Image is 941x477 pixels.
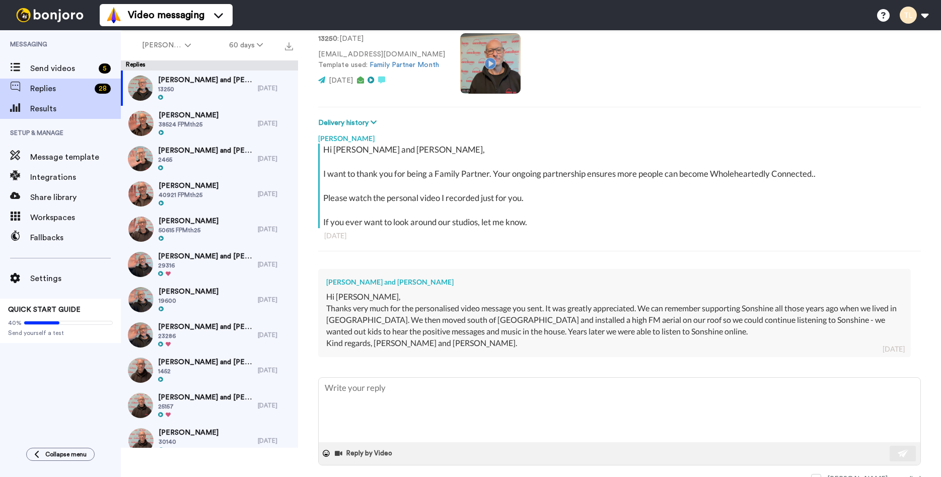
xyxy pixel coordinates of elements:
div: Hi [PERSON_NAME], [326,291,903,303]
button: [PERSON_NAME] [123,36,210,54]
img: 014c5695-5418-4ecc-a43e-9dffb7c47511-thumb.jpg [128,393,153,418]
a: Family Partner Month [370,61,439,69]
span: [PERSON_NAME] and [PERSON_NAME] [158,322,253,332]
span: Replies [30,83,91,95]
span: 19600 [159,297,219,305]
img: export.svg [285,42,293,50]
div: [DATE] [258,437,293,445]
span: 25157 [158,402,253,411]
span: 1452 [158,367,253,375]
div: Hi [PERSON_NAME] and [PERSON_NAME], I want to thank you for being a Family Partner. Your ongoing ... [323,144,918,228]
span: Results [30,103,121,115]
div: [PERSON_NAME] [318,128,921,144]
div: [DATE] [258,84,293,92]
div: 5 [99,63,111,74]
span: Workspaces [30,212,121,224]
button: Reply by Video [334,446,395,461]
span: 23286 [158,332,253,340]
span: [PERSON_NAME] and [PERSON_NAME] [158,251,253,261]
img: 640a1cbc-31f4-4891-ba67-83b1976c4b32-thumb.jpg [128,287,154,312]
img: fcb26f74-b81b-4c98-baca-5e6747a3f069-thumb.jpg [128,252,153,277]
span: [PERSON_NAME] [159,181,219,191]
span: 29316 [158,261,253,269]
button: 60 days [210,36,282,54]
span: [PERSON_NAME] [159,216,219,226]
div: [DATE] [258,401,293,410]
div: [DATE] [258,190,293,198]
span: 30140 [159,438,219,446]
a: [PERSON_NAME] and [PERSON_NAME]1452[DATE] [121,353,298,388]
span: [PERSON_NAME] [159,110,219,120]
a: [PERSON_NAME]30140[DATE] [121,423,298,458]
a: [PERSON_NAME]50615 FPMth25[DATE] [121,212,298,247]
a: [PERSON_NAME] and [PERSON_NAME]2465[DATE] [121,141,298,176]
span: Integrations [30,171,121,183]
div: [DATE] [883,344,905,354]
img: 00fd8702-70f1-4904-90a2-4de5f43caa2d-thumb.jpg [128,111,154,136]
button: Delivery history [318,117,380,128]
span: Settings [30,272,121,285]
span: [PERSON_NAME] [142,40,183,50]
span: [PERSON_NAME] and [PERSON_NAME] [158,75,253,85]
div: 28 [95,84,111,94]
div: Kind regards, [PERSON_NAME] and [PERSON_NAME]. [326,337,903,349]
div: [DATE] [258,155,293,163]
img: 74488e2e-b924-41ff-ac8b-387b94cd0baa-thumb.jpg [128,76,153,101]
span: 38524 FPMth25 [159,120,219,128]
div: [DATE] [258,225,293,233]
p: : [DATE] [318,34,445,44]
div: Replies [121,60,298,71]
span: Message template [30,151,121,163]
div: Thanks very much for the personalised video message you sent. It was greatly appreciated. We can ... [326,303,903,337]
button: Export all results that match these filters now. [282,38,296,53]
span: [PERSON_NAME] and [PERSON_NAME] [158,357,253,367]
span: Collapse menu [45,450,87,458]
img: cad97315-8612-4700-a57c-6ed582392ec9-thumb.jpg [128,181,154,207]
span: Send videos [30,62,95,75]
div: [PERSON_NAME] and [PERSON_NAME] [326,277,903,287]
img: afef39e1-91c1-402c-b32a-8930c1ebfacc-thumb.jpg [128,146,153,171]
img: bj-logo-header-white.svg [12,8,88,22]
a: [PERSON_NAME] and [PERSON_NAME]25157[DATE] [121,388,298,423]
span: [PERSON_NAME] and [PERSON_NAME] [158,392,253,402]
strong: 13250 [318,35,337,42]
span: 40921 FPMth25 [159,191,219,199]
img: e84a47d2-076b-47ef-9fc4-d78f8d5d5995-thumb.jpg [128,428,154,453]
span: [PERSON_NAME] [159,428,219,438]
a: [PERSON_NAME]19600[DATE] [121,282,298,317]
span: Send yourself a test [8,329,113,337]
button: Collapse menu [26,448,95,461]
div: [DATE] [258,296,293,304]
a: [PERSON_NAME] and [PERSON_NAME]13250[DATE] [121,71,298,106]
div: [DATE] [258,119,293,127]
a: [PERSON_NAME]40921 FPMth25[DATE] [121,176,298,212]
div: [DATE] [324,231,915,241]
div: [DATE] [258,331,293,339]
a: [PERSON_NAME]38524 FPMth25[DATE] [121,106,298,141]
img: vm-color.svg [106,7,122,23]
span: 2465 [158,156,253,164]
p: [EMAIL_ADDRESS][DOMAIN_NAME] Template used: [318,49,445,71]
img: 6fea4af1-0799-4bfc-9325-7444e934ab2b-thumb.jpg [128,322,153,348]
span: Fallbacks [30,232,121,244]
span: 13250 [158,85,253,93]
span: [DATE] [329,77,353,84]
span: [PERSON_NAME] [159,287,219,297]
span: 50615 FPMth25 [159,226,219,234]
span: QUICK START GUIDE [8,306,81,313]
img: 8ea457a1-920c-47dd-8437-1f84323572aa-thumb.jpg [128,217,154,242]
span: Share library [30,191,121,203]
div: [DATE] [258,260,293,268]
a: [PERSON_NAME] and [PERSON_NAME]29316[DATE] [121,247,298,282]
div: [DATE] [258,366,293,374]
span: 40% [8,319,22,327]
img: send-white.svg [898,449,909,457]
span: [PERSON_NAME] and [PERSON_NAME] [158,146,253,156]
img: 67eaaa03-8391-4300-a044-b53d70590310-thumb.jpg [128,358,153,383]
span: Video messaging [128,8,204,22]
a: [PERSON_NAME] and [PERSON_NAME]23286[DATE] [121,317,298,353]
